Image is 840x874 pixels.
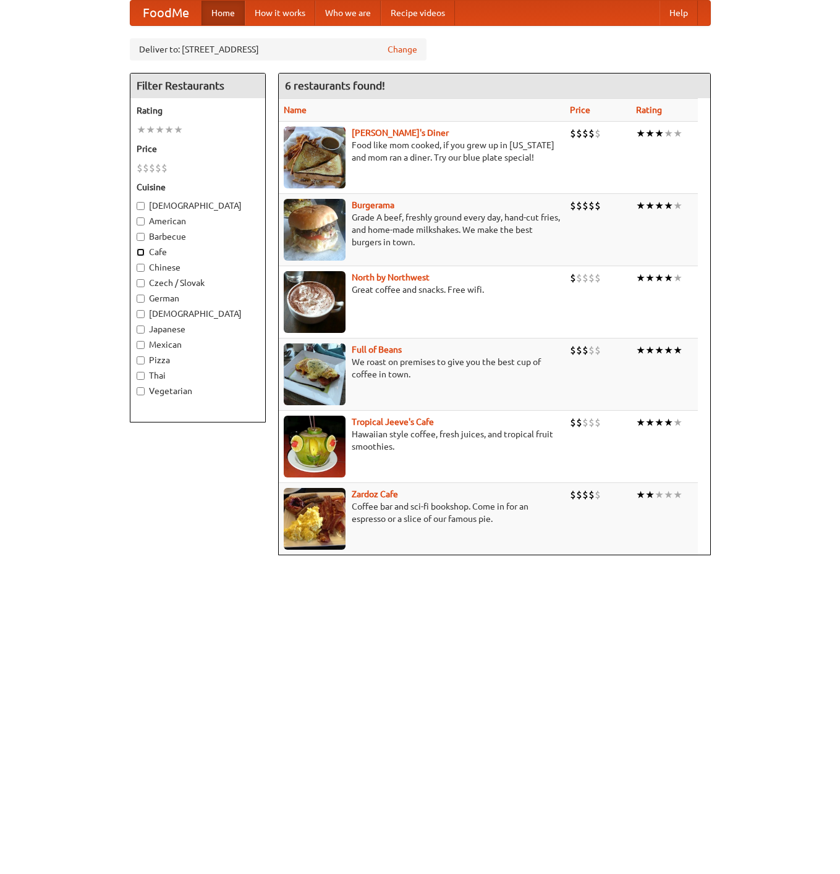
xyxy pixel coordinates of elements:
[570,127,576,140] li: $
[588,416,595,429] li: $
[645,416,655,429] li: ★
[285,80,385,91] ng-pluralize: 6 restaurants found!
[673,127,682,140] li: ★
[582,343,588,357] li: $
[149,161,155,175] li: $
[636,199,645,212] li: ★
[655,416,664,429] li: ★
[570,105,590,115] a: Price
[137,310,145,318] input: [DEMOGRAPHIC_DATA]
[645,199,655,212] li: ★
[137,372,145,380] input: Thai
[137,123,146,137] li: ★
[146,123,155,137] li: ★
[655,199,664,212] li: ★
[595,488,601,502] li: $
[155,161,161,175] li: $
[664,271,673,285] li: ★
[352,272,430,282] a: North by Northwest
[137,385,259,397] label: Vegetarian
[645,271,655,285] li: ★
[284,416,346,477] img: jeeves.jpg
[595,127,601,140] li: $
[352,345,402,355] a: Full of Beans
[582,416,588,429] li: $
[636,416,645,429] li: ★
[645,127,655,140] li: ★
[576,271,582,285] li: $
[636,271,645,285] li: ★
[284,284,560,296] p: Great coffee and snacks. Free wifi.
[130,1,202,25] a: FoodMe
[582,271,588,285] li: $
[588,127,595,140] li: $
[645,343,655,357] li: ★
[284,488,346,550] img: zardoz.jpg
[137,233,145,241] input: Barbecue
[576,488,582,502] li: $
[388,43,417,56] a: Change
[595,199,601,212] li: $
[588,343,595,357] li: $
[660,1,698,25] a: Help
[352,417,434,427] a: Tropical Jeeve's Cafe
[673,488,682,502] li: ★
[137,308,259,320] label: [DEMOGRAPHIC_DATA]
[352,200,394,210] a: Burgerama
[576,127,582,140] li: $
[588,271,595,285] li: $
[673,199,682,212] li: ★
[664,343,673,357] li: ★
[284,105,307,115] a: Name
[655,127,664,140] li: ★
[655,488,664,502] li: ★
[137,143,259,155] h5: Price
[284,343,346,405] img: beans.jpg
[130,38,426,61] div: Deliver to: [STREET_ADDRESS]
[137,354,259,366] label: Pizza
[352,128,449,138] b: [PERSON_NAME]'s Diner
[588,199,595,212] li: $
[664,416,673,429] li: ★
[137,323,259,335] label: Japanese
[352,489,398,499] a: Zardoz Cafe
[137,326,145,334] input: Japanese
[137,341,145,349] input: Mexican
[137,387,145,395] input: Vegetarian
[655,271,664,285] li: ★
[137,248,145,256] input: Cafe
[673,271,682,285] li: ★
[570,416,576,429] li: $
[137,356,145,364] input: Pizza
[284,356,560,380] p: We roast on premises to give you the best cup of coffee in town.
[673,343,682,357] li: ★
[137,261,259,274] label: Chinese
[245,1,315,25] a: How it works
[645,488,655,502] li: ★
[137,338,259,351] label: Mexican
[570,488,576,502] li: $
[137,104,259,117] h5: Rating
[582,488,588,502] li: $
[137,230,259,243] label: Barbecue
[137,200,259,212] label: [DEMOGRAPHIC_DATA]
[137,369,259,382] label: Thai
[664,488,673,502] li: ★
[202,1,245,25] a: Home
[137,264,145,272] input: Chinese
[673,416,682,429] li: ★
[284,127,346,188] img: sallys.jpg
[130,74,265,98] h4: Filter Restaurants
[582,127,588,140] li: $
[570,199,576,212] li: $
[174,123,183,137] li: ★
[588,488,595,502] li: $
[636,488,645,502] li: ★
[161,161,168,175] li: $
[284,271,346,333] img: north.jpg
[137,279,145,287] input: Czech / Slovak
[137,246,259,258] label: Cafe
